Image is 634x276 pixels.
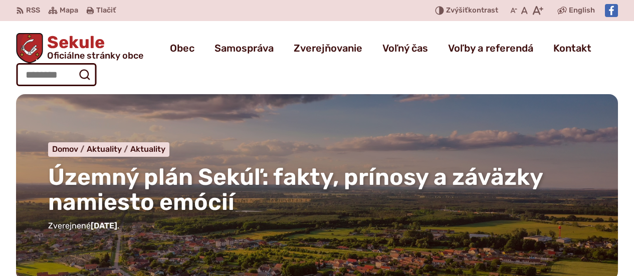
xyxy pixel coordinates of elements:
span: Mapa [60,5,78,17]
span: English [569,5,595,17]
a: Obec [170,34,194,62]
a: Voľby a referendá [448,34,533,62]
img: Prejsť na Facebook stránku [605,4,618,17]
img: Prejsť na domovskú stránku [16,33,43,63]
span: RSS [26,5,40,17]
a: Aktuality [130,144,165,154]
span: Domov [52,144,78,154]
a: Zverejňovanie [294,34,362,62]
span: Oficiálne stránky obce [47,51,143,60]
span: Zvýšiť [446,6,468,15]
span: Územný plán Sekúľ: fakty, prínosy a záväzky namiesto emócií [48,163,543,216]
a: Samospráva [215,34,274,62]
a: Logo Sekule, prejsť na domovskú stránku. [16,33,143,63]
span: kontrast [446,7,498,15]
span: [DATE] [91,221,117,230]
span: Tlačiť [96,7,116,15]
a: Kontakt [553,34,591,62]
p: Zverejnené . [48,219,586,232]
a: English [567,5,597,17]
a: Aktuality [87,144,130,154]
span: Sekule [43,34,143,60]
span: Aktuality [87,144,122,154]
a: Voľný čas [382,34,428,62]
a: Domov [52,144,87,154]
